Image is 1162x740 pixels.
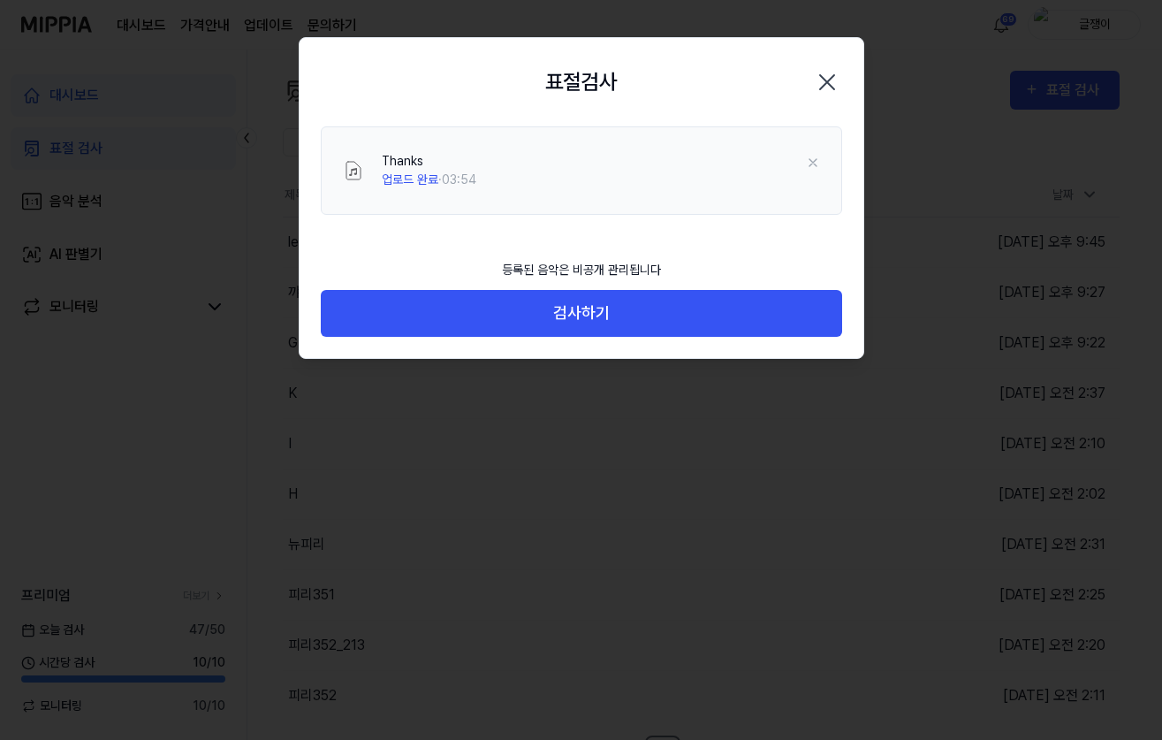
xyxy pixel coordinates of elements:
[382,171,476,189] div: · 03:54
[321,290,842,337] button: 검사하기
[491,250,672,290] div: 등록된 음악은 비공개 관리됩니다
[343,160,364,181] img: File Select
[545,66,618,98] h2: 표절검사
[382,152,476,171] div: Thanks
[382,172,438,187] span: 업로드 완료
